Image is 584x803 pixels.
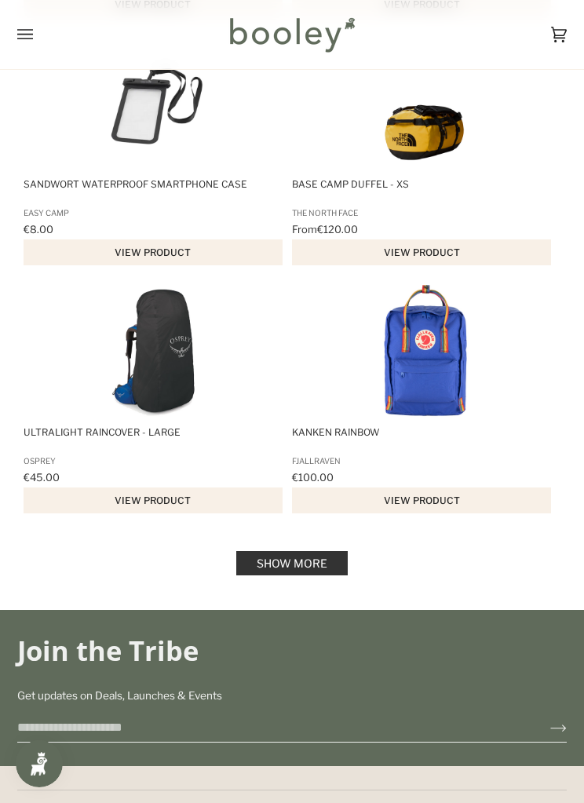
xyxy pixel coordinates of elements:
span: From [292,223,317,235]
button: View product [24,239,283,265]
span: Sandwort Waterproof Smartphone Case [24,178,284,203]
button: View product [292,487,551,513]
span: Fjallraven [292,455,553,467]
button: View product [292,239,551,265]
span: €45.00 [24,471,60,484]
div: Pagination [17,557,568,570]
img: Fjallraven Kanken Rainbow Cobalt Blue - Booley Galway [358,285,491,418]
a: Base Camp Duffel - XS [292,37,557,265]
img: Booley [223,12,360,57]
a: Ultralight Raincover - Large [24,285,288,513]
span: €100.00 [292,471,334,484]
span: Ultralight Raincover - Large [24,426,284,451]
a: Show more [236,551,348,575]
button: Join [525,714,567,739]
button: View product [24,487,283,513]
span: Base Camp Duffel - XS [292,178,553,203]
span: €120.00 [317,223,358,235]
p: Get updates on Deals, Launches & Events [17,688,568,703]
span: The North Face [292,207,553,219]
a: Kanken Rainbow [292,285,557,513]
a: Sandwort Waterproof Smartphone Case [24,37,288,265]
img: Osprey Ultralight Raincover Large Black - Booley Galway [89,285,222,418]
img: Easy Camp Sandwort Waterproof Smartphone Case - Booley Galway [89,37,222,170]
h3: Join the Tribe [17,633,568,667]
span: Osprey [24,455,284,467]
span: €8.00 [24,223,53,235]
img: The North Face Base Camp Duffel - XS Summit Gold / TNF Black / NFP - Booley Galway [358,37,491,170]
input: your-email@example.com [17,713,526,742]
iframe: Button to open loyalty program pop-up [16,740,63,787]
span: Kanken Rainbow [292,426,553,451]
span: Easy Camp [24,207,284,219]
